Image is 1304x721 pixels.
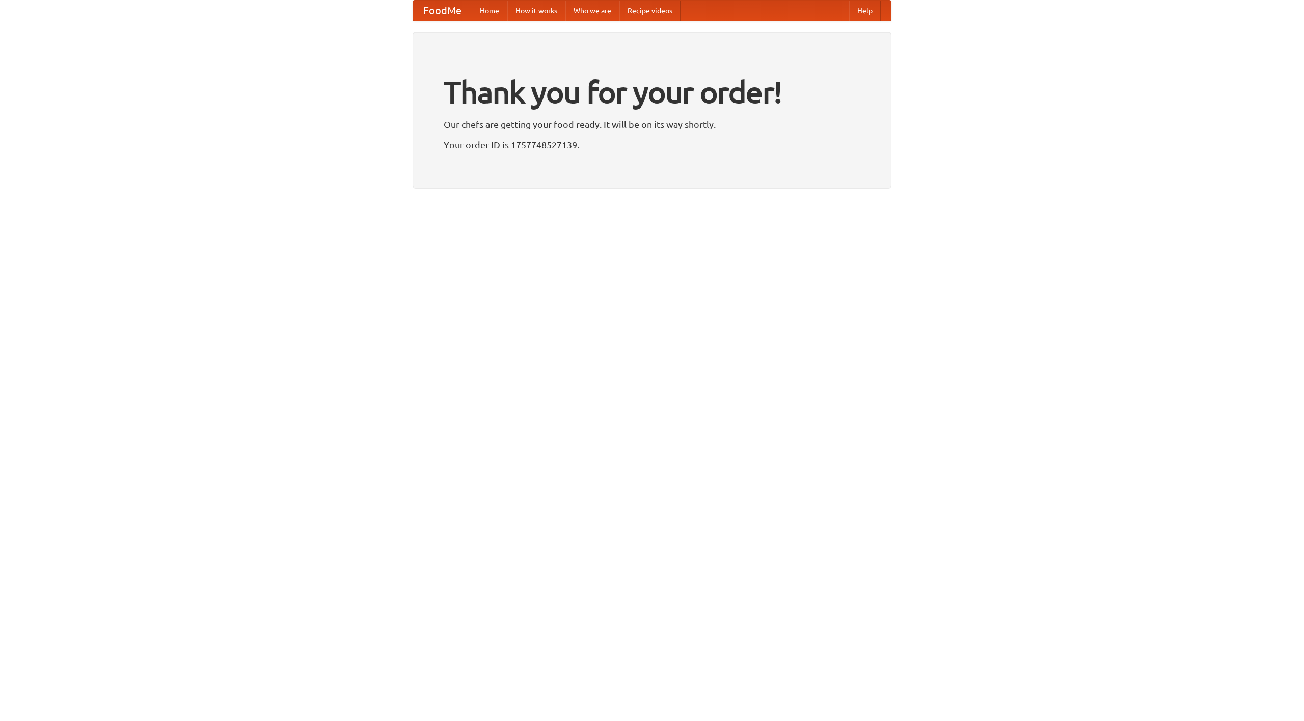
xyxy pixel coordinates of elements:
a: Help [849,1,881,21]
h1: Thank you for your order! [444,68,860,117]
a: Recipe videos [619,1,681,21]
a: Home [472,1,507,21]
a: FoodMe [413,1,472,21]
a: How it works [507,1,565,21]
a: Who we are [565,1,619,21]
p: Your order ID is 1757748527139. [444,137,860,152]
p: Our chefs are getting your food ready. It will be on its way shortly. [444,117,860,132]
